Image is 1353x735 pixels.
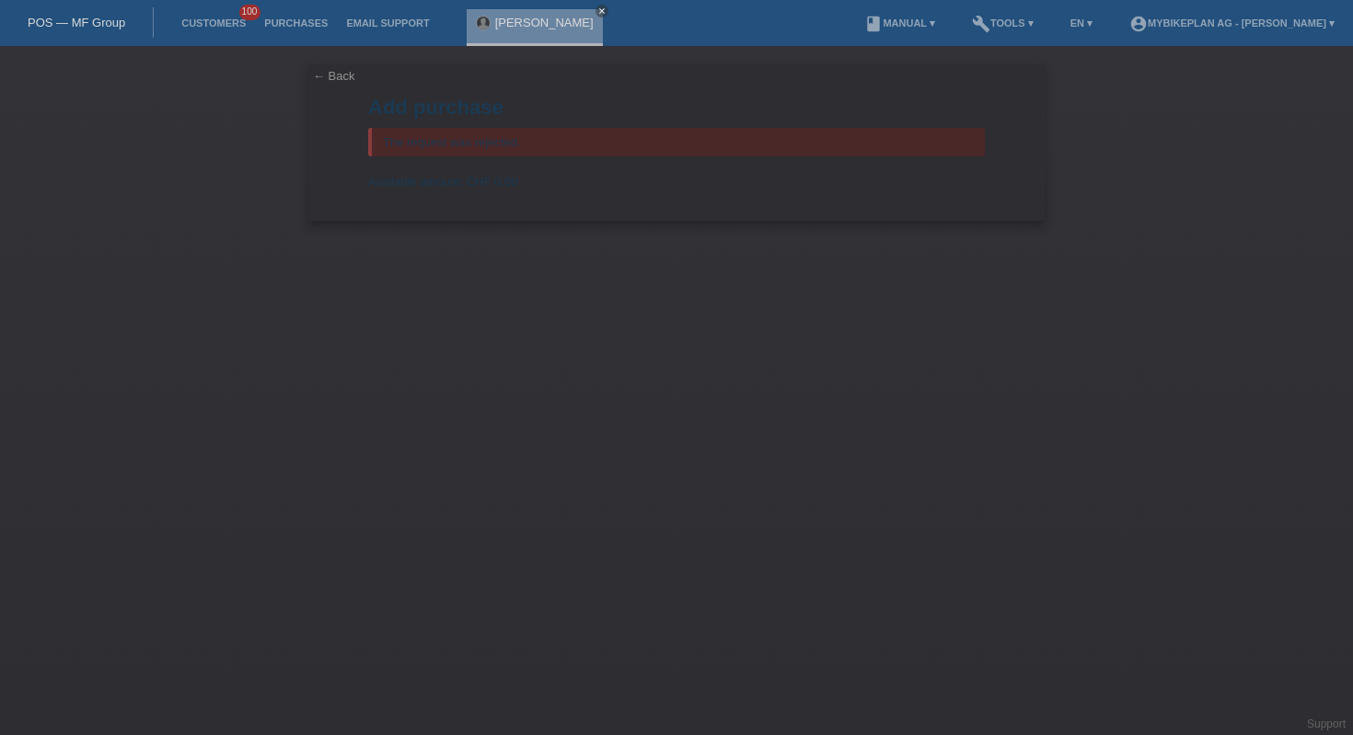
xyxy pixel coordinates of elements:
[28,16,125,29] a: POS — MF Group
[972,15,990,33] i: build
[172,17,255,29] a: Customers
[495,16,594,29] a: [PERSON_NAME]
[313,69,355,83] a: ← Back
[368,128,985,156] div: The request was rejected.
[963,17,1043,29] a: buildTools ▾
[596,5,608,17] a: close
[597,6,607,16] i: close
[239,5,261,20] span: 100
[368,175,463,189] span: Available amount:
[855,17,944,29] a: bookManual ▾
[864,15,883,33] i: book
[337,17,438,29] a: Email Support
[1120,17,1344,29] a: account_circleMybikeplan AG - [PERSON_NAME] ▾
[467,175,518,189] span: CHF 0.00
[368,96,985,119] h1: Add purchase
[1307,718,1346,730] a: Support
[255,17,337,29] a: Purchases
[1061,17,1102,29] a: EN ▾
[1129,15,1148,33] i: account_circle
